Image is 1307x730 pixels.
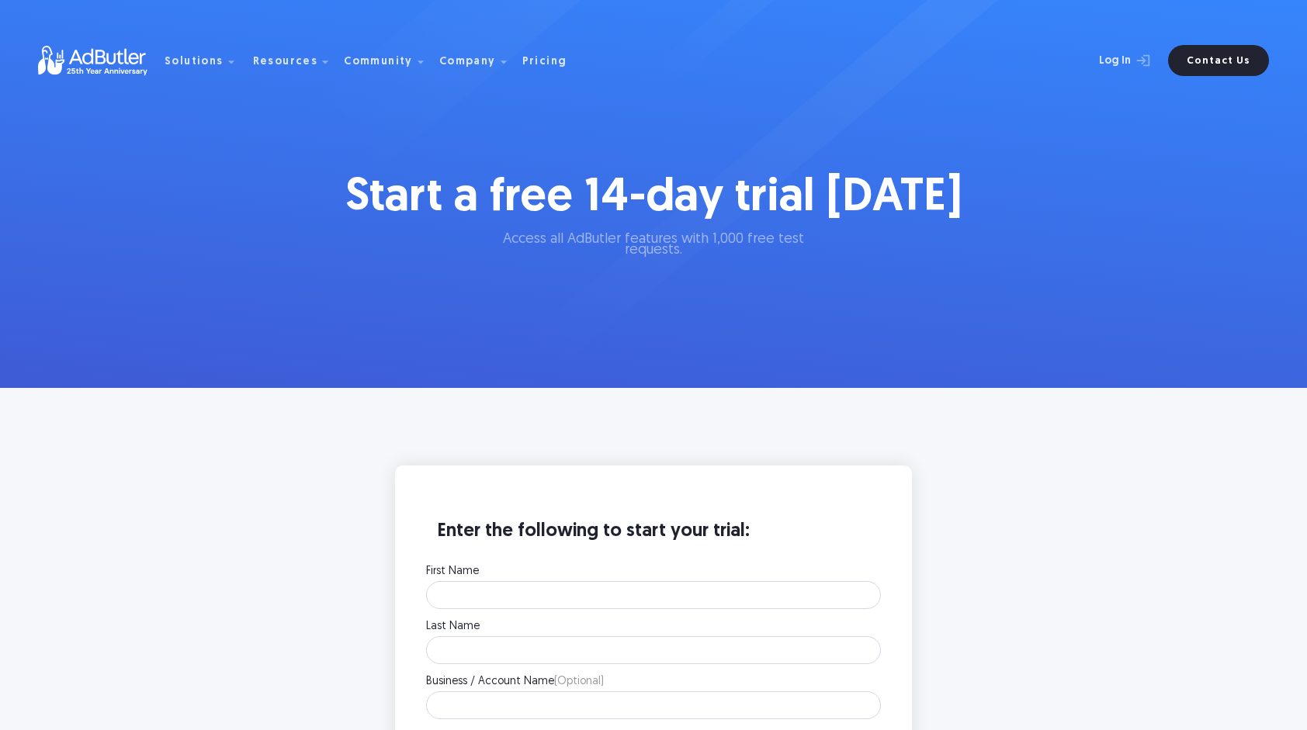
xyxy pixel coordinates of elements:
label: Last Name [426,621,881,632]
div: Resources [253,36,341,85]
div: Company [439,36,519,85]
div: Community [344,57,413,67]
a: Log In [1058,45,1159,76]
div: Resources [253,57,318,67]
div: Pricing [522,57,567,67]
div: Solutions [165,36,247,85]
label: First Name [426,566,881,577]
a: Pricing [522,54,580,67]
h1: Start a free 14-day trial [DATE] [340,171,967,227]
label: Business / Account Name [426,676,881,687]
div: Solutions [165,57,224,67]
div: Community [344,36,436,85]
span: (Optional) [554,676,604,687]
a: Contact Us [1168,45,1269,76]
h3: Enter the following to start your trial: [426,520,881,559]
div: Company [439,57,496,67]
p: Access all AdButler features with 1,000 free test requests. [479,234,828,256]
